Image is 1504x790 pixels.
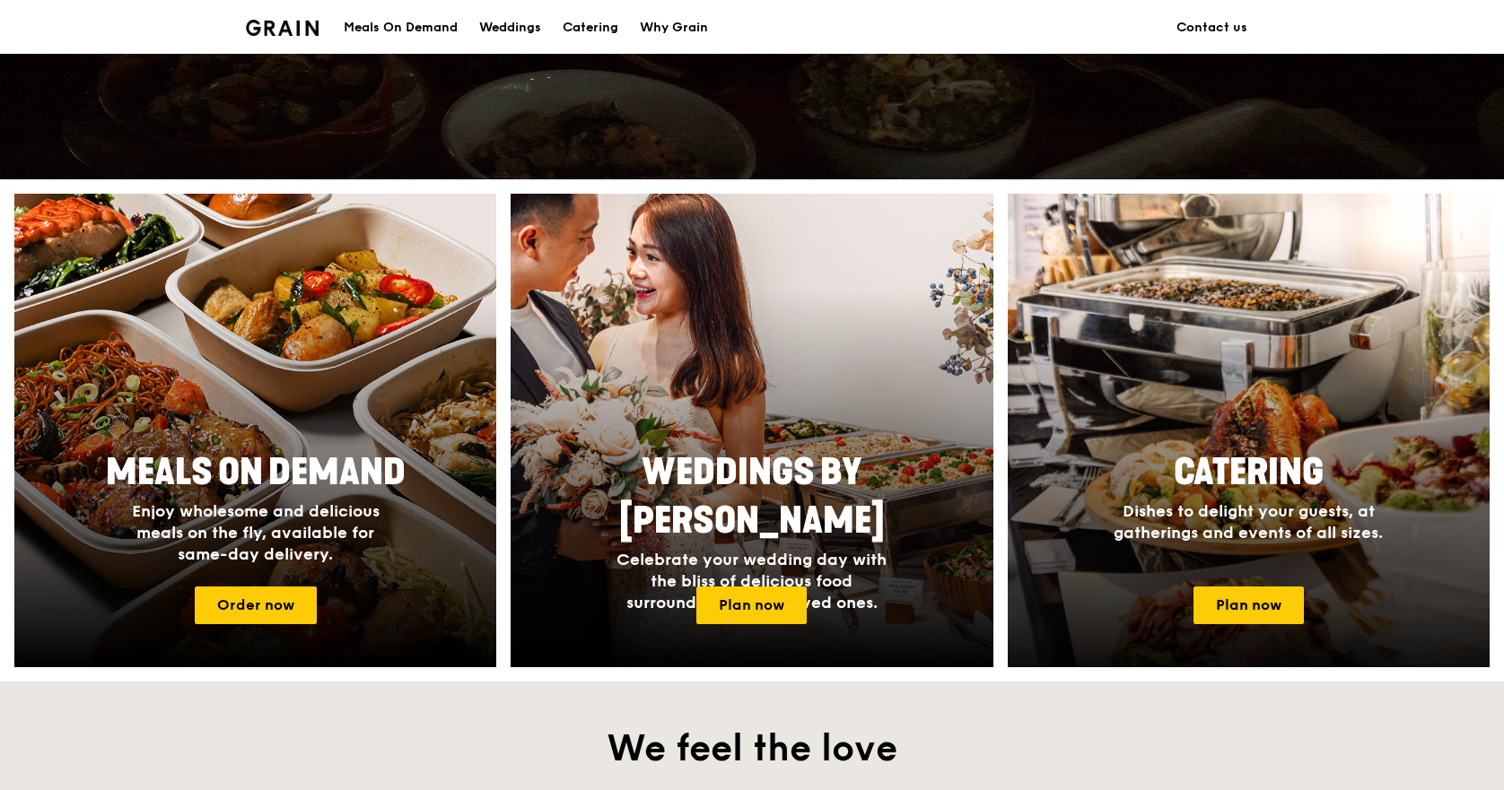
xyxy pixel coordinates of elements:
[14,194,496,667] img: meals-on-demand-card.d2b6f6db.png
[1194,586,1304,624] a: Plan now
[629,1,719,55] a: Why Grain
[511,194,992,667] a: Weddings by [PERSON_NAME]Celebrate your wedding day with the bliss of delicious food surrounded b...
[468,1,552,55] a: Weddings
[563,1,618,55] div: Catering
[1166,1,1258,55] a: Contact us
[616,550,887,612] span: Celebrate your wedding day with the bliss of delicious food surrounded by your loved ones.
[344,1,458,55] div: Meals On Demand
[246,20,319,36] img: Grain
[1114,501,1383,543] span: Dishes to delight your guests, at gatherings and events of all sizes.
[106,451,406,494] span: Meals On Demand
[132,501,380,564] span: Enjoy wholesome and delicious meals on the fly, available for same-day delivery.
[619,451,885,543] span: Weddings by [PERSON_NAME]
[479,1,541,55] div: Weddings
[195,586,317,624] a: Order now
[1174,451,1324,494] span: Catering
[14,194,496,667] a: Meals On DemandEnjoy wholesome and delicious meals on the fly, available for same-day delivery.Or...
[511,194,992,667] img: weddings-card.4f3003b8.jpg
[696,586,807,624] a: Plan now
[1008,194,1490,667] a: CateringDishes to delight your guests, at gatherings and events of all sizes.Plan now
[552,1,629,55] a: Catering
[640,1,708,55] div: Why Grain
